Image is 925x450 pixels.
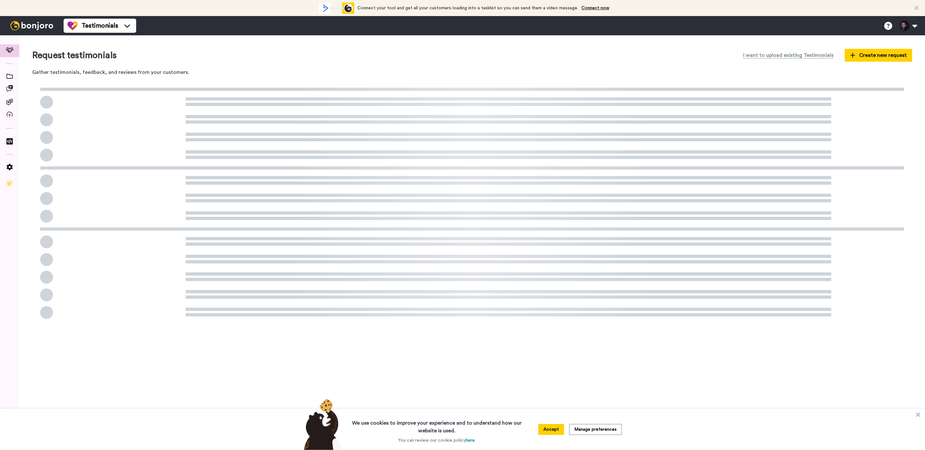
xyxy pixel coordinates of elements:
[581,6,609,10] a: Connect now
[298,399,346,450] img: bear-with-cookie.png
[845,49,912,62] button: Create new request
[67,21,78,31] img: tm-color.svg
[466,438,475,443] a: here
[8,21,56,30] img: bj-logo-header-white.svg
[319,3,354,14] div: animation
[346,415,528,435] h3: We use cookies to improve your experience and to understand how our website is used.
[738,48,838,62] button: I want to upload existing Testimonials
[357,6,578,10] span: Connect your tool and get all your customers loading into a tasklist so you can send them a video...
[32,50,117,60] h1: Request testimonials
[538,424,564,435] button: Accept
[398,437,476,444] p: You can review our cookie policy .
[850,51,907,59] span: Create new request
[569,424,622,435] button: Manage preferences
[82,21,118,30] span: Testimonials
[32,69,912,76] p: Gather testimonials, feedback, and reviews from your customers.
[6,180,13,187] img: Checklist.svg
[743,51,833,59] span: I want to upload existing Testimonials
